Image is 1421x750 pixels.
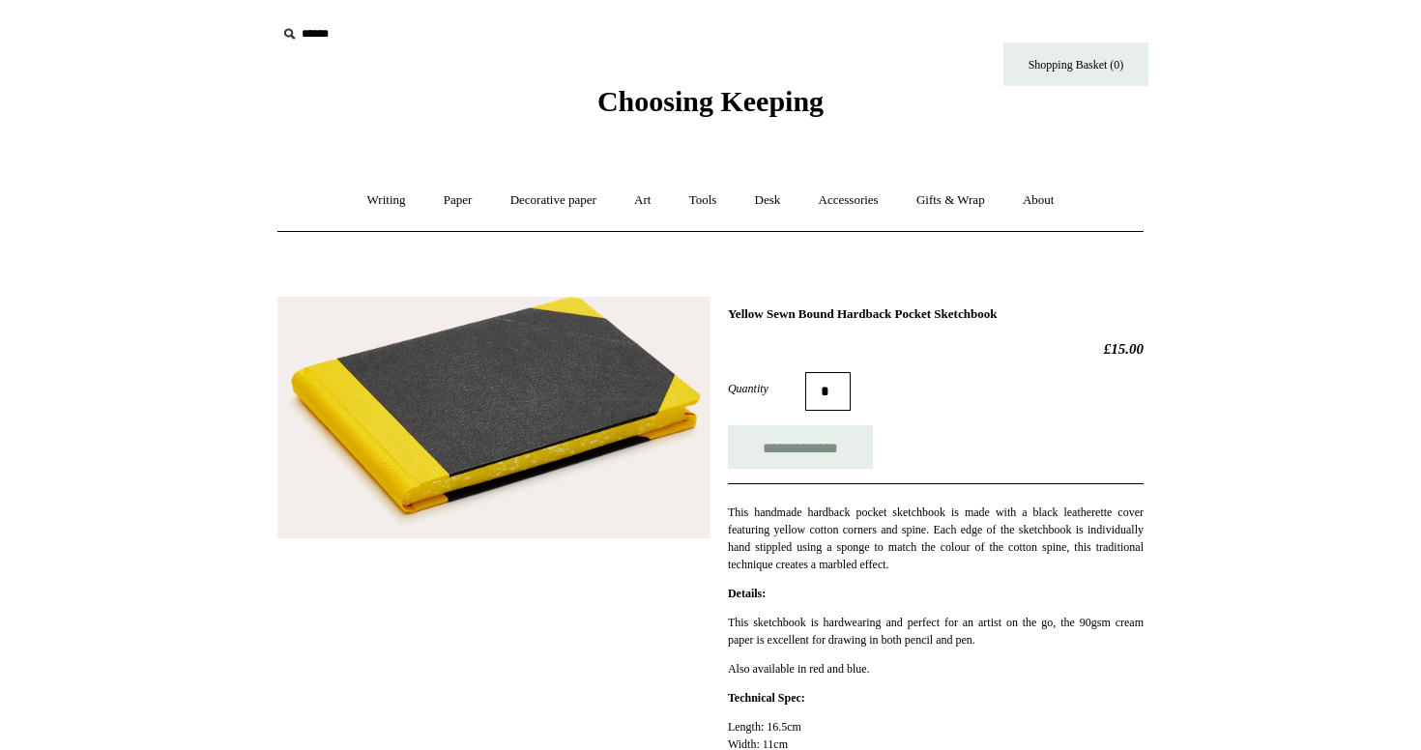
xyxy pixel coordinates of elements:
[728,691,805,705] strong: Technical Spec:
[801,175,896,226] a: Accessories
[493,175,614,226] a: Decorative paper
[728,504,1144,573] p: This handmade hardback pocket sketchbook is made with a black leatherette cover featuring yellow ...
[597,85,824,117] span: Choosing Keeping
[1003,43,1148,86] a: Shopping Basket (0)
[277,297,710,539] img: Yellow Sewn Bound Hardback Pocket Sketchbook
[728,614,1144,649] p: This sketchbook is hardwearing and perfect for an artist on the go, the 90gsm cream paper is exce...
[350,175,423,226] a: Writing
[728,587,766,600] strong: Details:
[899,175,1002,226] a: Gifts & Wrap
[728,306,1144,322] h1: Yellow Sewn Bound Hardback Pocket Sketchbook
[597,101,824,114] a: Choosing Keeping
[728,380,805,397] label: Quantity
[738,175,798,226] a: Desk
[1005,175,1072,226] a: About
[617,175,668,226] a: Art
[728,660,1144,678] p: Also available in red and blue.
[426,175,490,226] a: Paper
[672,175,735,226] a: Tools
[728,340,1144,358] h2: £15.00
